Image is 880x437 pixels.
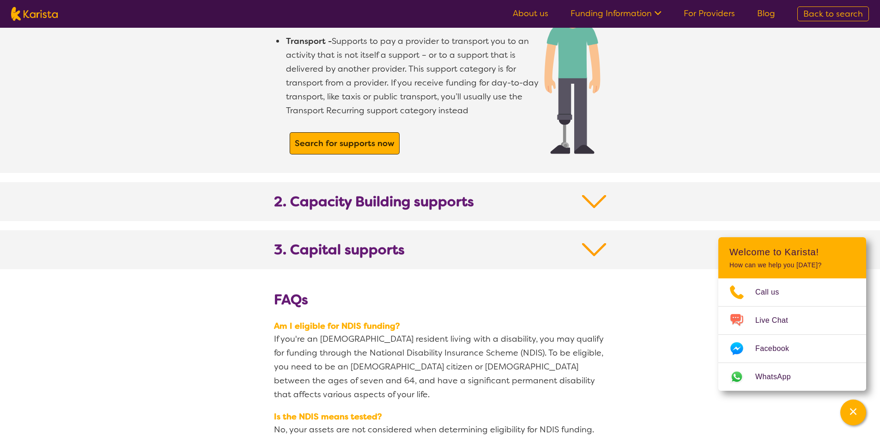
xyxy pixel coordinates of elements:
[755,342,800,356] span: Facebook
[755,285,790,299] span: Call us
[755,370,802,384] span: WhatsApp
[840,400,866,425] button: Channel Menu
[718,363,866,391] a: Web link opens in a new tab.
[513,8,548,19] a: About us
[274,241,405,258] b: 3. Capital supports
[295,138,394,149] b: Search for supports now
[582,241,607,258] img: Down Arrow
[274,290,308,309] b: FAQs
[570,8,662,19] a: Funding Information
[292,135,397,152] a: Search for supports now
[757,8,775,19] a: Blog
[797,6,869,21] a: Back to search
[274,320,607,332] span: Am I eligible for NDIS funding?
[286,36,332,47] b: Transport -
[274,193,474,210] b: 2. Capacity Building supports
[803,8,863,19] span: Back to search
[718,278,866,391] ul: Choose channel
[11,7,58,21] img: Karista logo
[285,34,551,117] li: Supports to pay a provider to transport you to an activity that is not itself a support – or to a...
[729,261,855,269] p: How can we help you [DATE]?
[718,237,866,391] div: Channel Menu
[582,193,607,210] img: Down Arrow
[755,314,799,327] span: Live Chat
[274,411,607,423] span: Is the NDIS means tested?
[729,246,855,258] h2: Welcome to Karista!
[274,332,607,401] p: If you're an [DEMOGRAPHIC_DATA] resident living with a disability, you may qualify for funding th...
[684,8,735,19] a: For Providers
